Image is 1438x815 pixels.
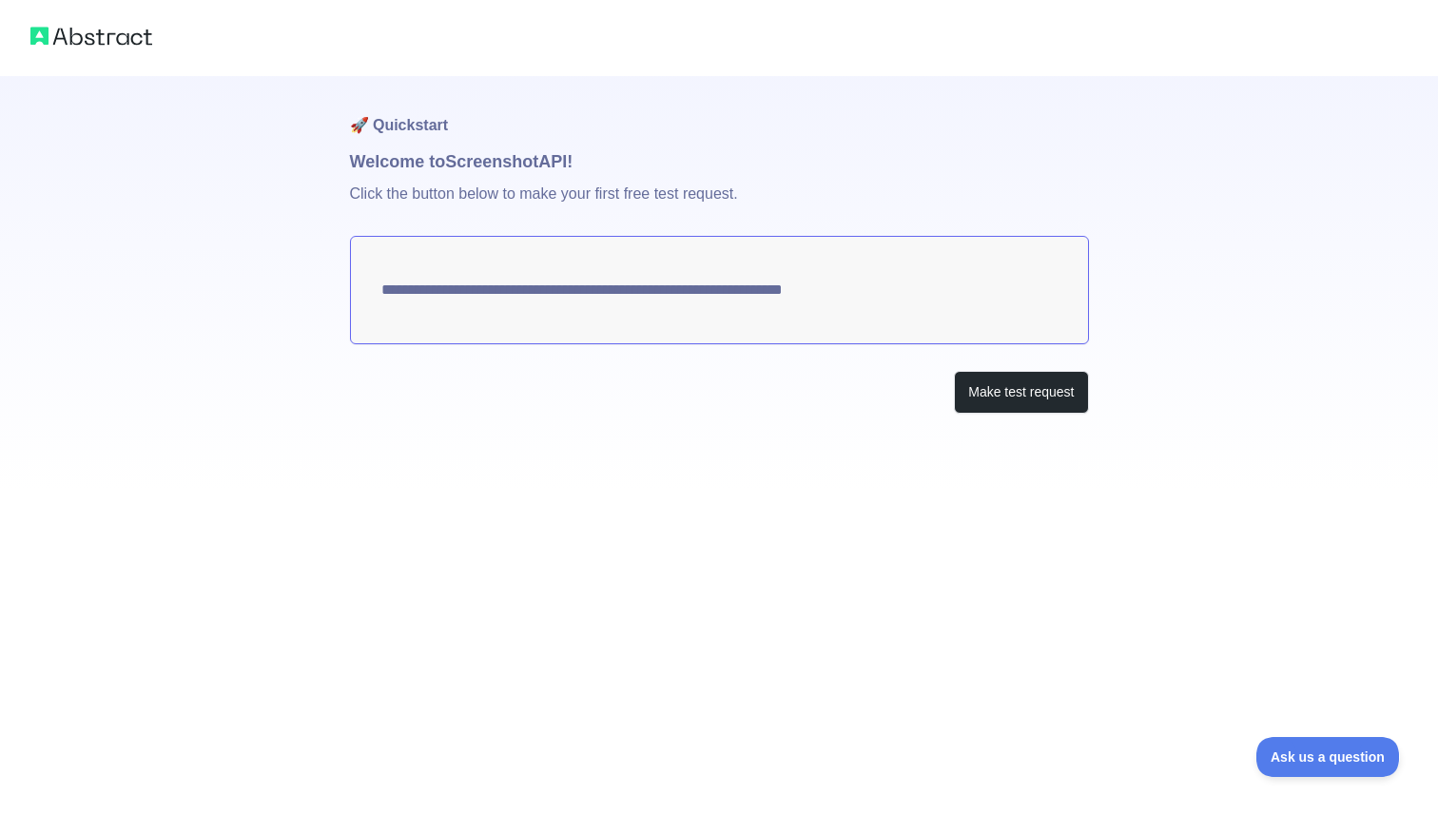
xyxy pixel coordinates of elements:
[1256,737,1400,777] iframe: Toggle Customer Support
[954,371,1088,414] button: Make test request
[350,76,1089,148] h1: 🚀 Quickstart
[350,175,1089,236] p: Click the button below to make your first free test request.
[350,148,1089,175] h1: Welcome to Screenshot API!
[30,23,152,49] img: Abstract logo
